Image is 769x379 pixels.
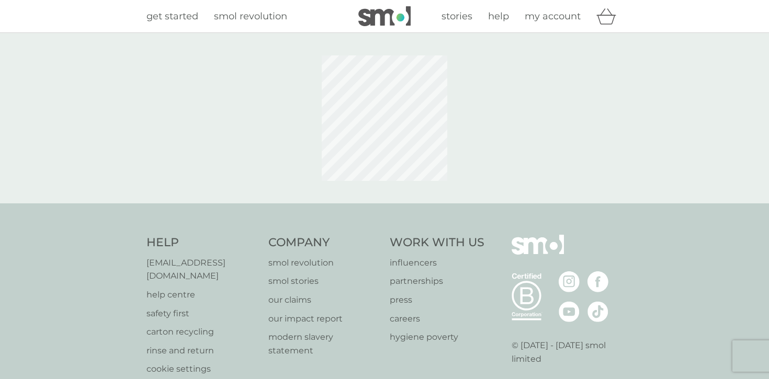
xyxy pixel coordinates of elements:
[390,256,484,270] a: influencers
[268,256,380,270] a: smol revolution
[214,10,287,22] span: smol revolution
[488,10,509,22] span: help
[442,9,472,24] a: stories
[525,10,581,22] span: my account
[146,344,258,358] a: rinse and return
[146,307,258,320] a: safety first
[559,301,580,322] img: visit the smol Youtube page
[512,235,564,270] img: smol
[146,235,258,251] h4: Help
[390,235,484,251] h4: Work With Us
[146,256,258,283] a: [EMAIL_ADDRESS][DOMAIN_NAME]
[146,288,258,302] a: help centre
[146,10,198,22] span: get started
[358,6,411,26] img: smol
[214,9,287,24] a: smol revolution
[268,235,380,251] h4: Company
[390,274,484,288] a: partnerships
[146,9,198,24] a: get started
[525,9,581,24] a: my account
[559,271,580,292] img: visit the smol Instagram page
[390,293,484,307] a: press
[268,330,380,357] a: modern slavery statement
[146,362,258,376] a: cookie settings
[512,339,623,365] p: © [DATE] - [DATE] smol limited
[596,6,623,27] div: basket
[390,312,484,326] a: careers
[587,271,608,292] img: visit the smol Facebook page
[587,301,608,322] img: visit the smol Tiktok page
[268,293,380,307] a: our claims
[268,312,380,326] a: our impact report
[268,274,380,288] a: smol stories
[146,325,258,339] a: carton recycling
[488,9,509,24] a: help
[442,10,472,22] span: stories
[390,330,484,344] a: hygiene poverty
